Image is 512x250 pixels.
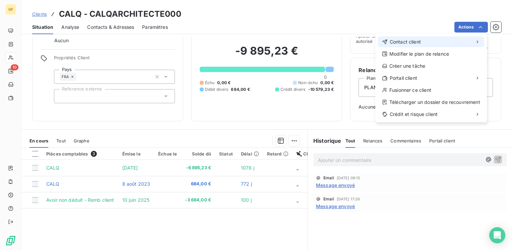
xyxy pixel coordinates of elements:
span: Crédit et risque client [390,111,438,118]
div: Modifier le plan de relance [378,49,484,59]
span: Portail client [390,75,417,81]
div: Télécharger un dossier de recouvrement [378,97,484,108]
span: Contact client [390,39,421,45]
div: Fusionner ce client [378,85,484,96]
div: Créer une tâche [378,61,484,71]
div: Actions [375,34,487,122]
